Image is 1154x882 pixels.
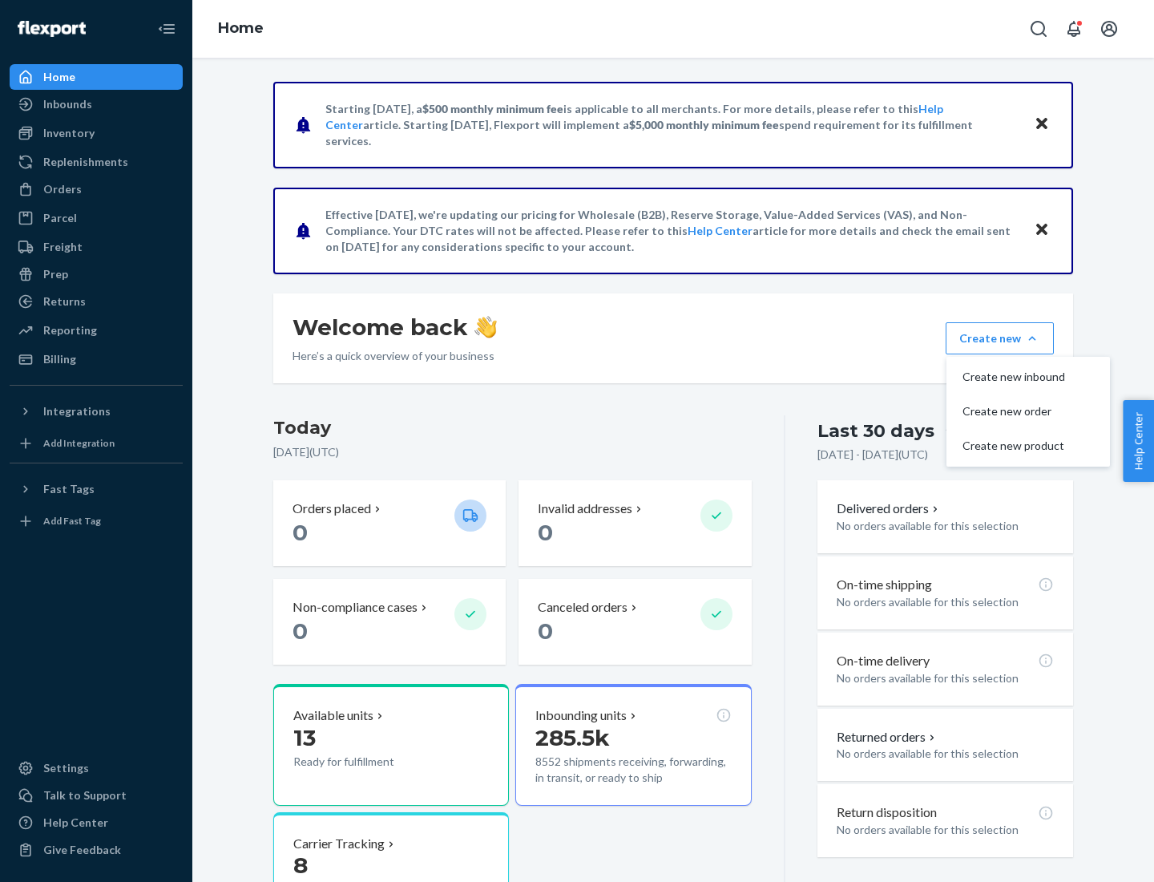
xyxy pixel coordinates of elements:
[422,102,563,115] span: $500 monthly minimum fee
[837,728,938,746] button: Returned orders
[43,760,89,776] div: Settings
[10,289,183,314] a: Returns
[43,436,115,450] div: Add Integration
[837,594,1054,610] p: No orders available for this selection
[151,13,183,45] button: Close Navigation
[10,205,183,231] a: Parcel
[43,322,97,338] div: Reporting
[293,754,442,770] p: Ready for fulfillment
[535,706,627,725] p: Inbounding units
[538,500,632,518] p: Invalid addresses
[43,154,128,170] div: Replenishments
[273,415,752,441] h3: Today
[837,746,1054,762] p: No orders available for this selection
[817,419,934,443] div: Last 30 days
[474,316,497,338] img: hand-wave emoji
[1031,219,1052,242] button: Close
[43,266,68,282] div: Prep
[293,852,308,879] span: 8
[538,598,627,617] p: Canceled orders
[43,96,92,112] div: Inbounds
[538,519,553,546] span: 0
[10,837,183,863] button: Give Feedback
[293,313,497,342] h1: Welcome back
[273,444,752,460] p: [DATE] ( UTC )
[43,69,75,85] div: Home
[10,318,183,343] a: Reporting
[837,822,1054,838] p: No orders available for this selection
[293,519,308,546] span: 0
[518,579,751,665] button: Canceled orders 0
[10,476,183,502] button: Fast Tags
[10,431,183,456] a: Add Integration
[43,514,101,528] div: Add Fast Tag
[293,835,385,853] p: Carrier Tracking
[962,406,1065,417] span: Create new order
[293,706,373,725] p: Available units
[293,500,371,518] p: Orders placed
[10,64,183,90] a: Home
[43,842,121,858] div: Give Feedback
[293,598,418,617] p: Non-compliance cases
[43,481,95,497] div: Fast Tags
[629,118,779,131] span: $5,000 monthly minimum fee
[10,810,183,835] a: Help Center
[515,684,751,806] button: Inbounding units285.5k8552 shipments receiving, forwarding, in transit, or ready to ship
[962,371,1065,382] span: Create new inbound
[950,394,1107,429] button: Create new order
[293,724,316,751] span: 13
[837,576,932,594] p: On-time shipping
[43,239,83,255] div: Freight
[837,652,930,670] p: On-time delivery
[205,6,276,52] ol: breadcrumbs
[535,754,731,786] p: 8552 shipments receiving, forwarding, in transit, or ready to ship
[1093,13,1125,45] button: Open account menu
[43,125,95,141] div: Inventory
[950,429,1107,463] button: Create new product
[10,755,183,781] a: Settings
[10,91,183,117] a: Inbounds
[10,399,183,424] button: Integrations
[10,234,183,260] a: Freight
[946,322,1054,354] button: Create newCreate new inboundCreate new orderCreate new product
[1058,13,1090,45] button: Open notifications
[817,447,928,463] p: [DATE] - [DATE] ( UTC )
[43,403,111,419] div: Integrations
[837,670,1054,686] p: No orders available for this selection
[10,261,183,287] a: Prep
[43,210,77,226] div: Parcel
[962,440,1065,451] span: Create new product
[837,803,937,822] p: Return disposition
[10,508,183,534] a: Add Fast Tag
[518,480,751,566] button: Invalid addresses 0
[293,617,308,645] span: 0
[10,120,183,146] a: Inventory
[43,293,86,310] div: Returns
[43,787,127,803] div: Talk to Support
[43,351,76,367] div: Billing
[950,360,1107,394] button: Create new inbound
[218,19,264,37] a: Home
[43,815,108,831] div: Help Center
[837,500,942,518] p: Delivered orders
[1123,400,1154,482] button: Help Center
[688,224,753,237] a: Help Center
[535,724,610,751] span: 285.5k
[43,181,82,197] div: Orders
[10,176,183,202] a: Orders
[1031,113,1052,136] button: Close
[293,348,497,364] p: Here’s a quick overview of your business
[837,518,1054,534] p: No orders available for this selection
[273,579,506,665] button: Non-compliance cases 0
[10,149,183,175] a: Replenishments
[1023,13,1055,45] button: Open Search Box
[325,207,1019,255] p: Effective [DATE], we're updating our pricing for Wholesale (B2B), Reserve Storage, Value-Added Se...
[273,480,506,566] button: Orders placed 0
[18,21,86,37] img: Flexport logo
[538,617,553,645] span: 0
[325,101,1019,149] p: Starting [DATE], a is applicable to all merchants. For more details, please refer to this article...
[10,783,183,808] a: Talk to Support
[273,684,509,806] button: Available units13Ready for fulfillment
